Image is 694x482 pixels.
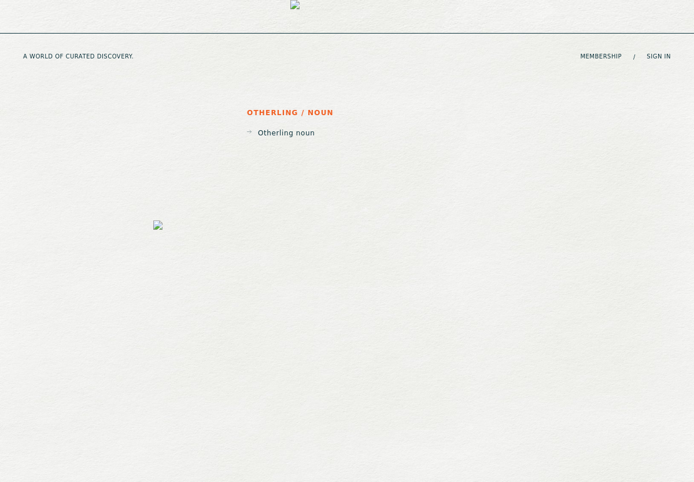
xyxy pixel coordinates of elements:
[258,128,315,138] p: Otherling noun
[580,53,622,60] a: Membership
[647,53,671,60] a: Sign in
[633,53,635,61] span: /
[23,53,179,60] h5: A WORLD OF CURATED DISCOVERY.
